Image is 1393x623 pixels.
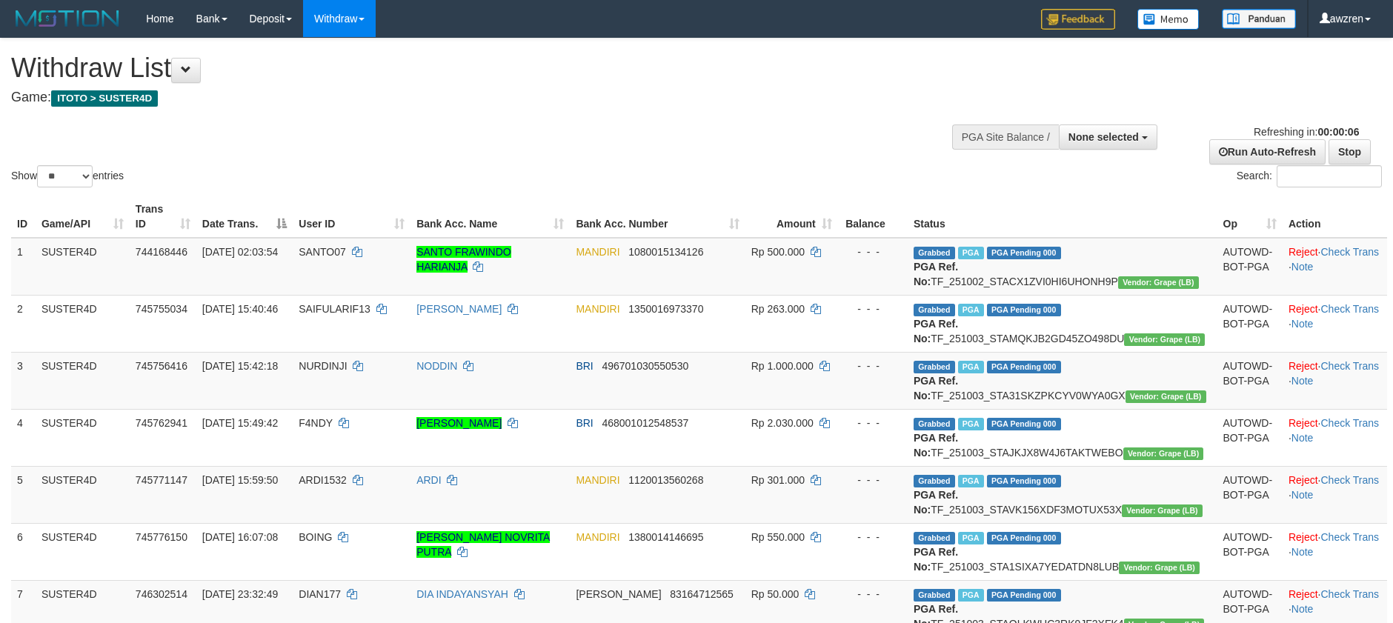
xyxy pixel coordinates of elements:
td: TF_251003_STA31SKZPKCYV0WYA0GX [908,352,1217,409]
span: Marked by awztoto [958,418,984,430]
span: Grabbed [914,361,955,373]
td: · · [1283,523,1387,580]
a: Check Trans [1321,246,1380,258]
span: None selected [1068,131,1139,143]
b: PGA Ref. No: [914,318,958,344]
div: - - - [844,530,902,544]
span: PGA Pending [987,475,1061,487]
th: ID [11,196,36,238]
span: ARDI1532 [299,474,347,486]
img: Feedback.jpg [1041,9,1115,30]
a: Note [1291,432,1314,444]
td: AUTOWD-BOT-PGA [1217,295,1283,352]
th: Bank Acc. Number: activate to sort column ascending [570,196,745,238]
td: SUSTER4D [36,466,130,523]
span: DIAN177 [299,588,341,600]
span: PGA Pending [987,304,1061,316]
span: Copy 1380014146695 to clipboard [628,531,703,543]
span: Grabbed [914,589,955,602]
a: Reject [1289,588,1318,600]
span: [PERSON_NAME] [576,588,661,600]
a: Check Trans [1321,360,1380,372]
a: Reject [1289,474,1318,486]
a: DIA INDAYANSYAH [416,588,508,600]
a: [PERSON_NAME] [416,303,502,315]
span: Grabbed [914,418,955,430]
span: [DATE] 15:40:46 [202,303,278,315]
img: panduan.png [1222,9,1296,29]
h4: Game: [11,90,914,105]
span: NURDINJI [299,360,347,372]
th: User ID: activate to sort column ascending [293,196,410,238]
td: TF_251003_STAMQKJB2GD45ZO498DU [908,295,1217,352]
th: Balance [838,196,908,238]
td: SUSTER4D [36,295,130,352]
a: Reject [1289,303,1318,315]
th: Bank Acc. Name: activate to sort column ascending [410,196,570,238]
th: Action [1283,196,1387,238]
td: · · [1283,295,1387,352]
a: Run Auto-Refresh [1209,139,1326,164]
a: Check Trans [1321,303,1380,315]
span: Marked by awztoto [958,532,984,544]
a: Reject [1289,246,1318,258]
a: Check Trans [1321,417,1380,429]
td: · · [1283,352,1387,409]
b: PGA Ref. No: [914,546,958,573]
span: MANDIRI [576,474,619,486]
span: BOING [299,531,332,543]
span: [DATE] 02:03:54 [202,246,278,258]
span: Marked by awztoto [958,304,984,316]
span: Vendor URL: https://dashboard.q2checkout.com/secure [1123,447,1204,460]
span: [DATE] 15:59:50 [202,474,278,486]
img: Button%20Memo.svg [1137,9,1200,30]
span: PGA Pending [987,589,1061,602]
div: - - - [844,359,902,373]
span: Copy 83164712565 to clipboard [670,588,734,600]
div: - - - [844,473,902,487]
b: PGA Ref. No: [914,432,958,459]
td: 5 [11,466,36,523]
span: Rp 50.000 [751,588,799,600]
a: Stop [1329,139,1371,164]
span: ITOTO > SUSTER4D [51,90,158,107]
a: Reject [1289,531,1318,543]
span: PGA Pending [987,247,1061,259]
strong: 00:00:06 [1317,126,1359,138]
b: PGA Ref. No: [914,489,958,516]
img: MOTION_logo.png [11,7,124,30]
div: - - - [844,416,902,430]
span: Rp 550.000 [751,531,805,543]
td: SUSTER4D [36,523,130,580]
label: Show entries [11,165,124,187]
a: Note [1291,489,1314,501]
span: Rp 263.000 [751,303,805,315]
th: Status [908,196,1217,238]
span: [DATE] 15:42:18 [202,360,278,372]
button: None selected [1059,124,1157,150]
td: · · [1283,466,1387,523]
a: Reject [1289,360,1318,372]
input: Search: [1277,165,1382,187]
span: [DATE] 16:07:08 [202,531,278,543]
span: Copy 1350016973370 to clipboard [628,303,703,315]
a: Note [1291,603,1314,615]
td: TF_251003_STAJKJX8W4J6TAKTWEBO [908,409,1217,466]
span: 746302514 [136,588,187,600]
th: Op: activate to sort column ascending [1217,196,1283,238]
span: Vendor URL: https://dashboard.q2checkout.com/secure [1122,504,1203,517]
span: Copy 468001012548537 to clipboard [602,417,688,429]
div: PGA Site Balance / [952,124,1059,150]
a: Check Trans [1321,531,1380,543]
span: Grabbed [914,532,955,544]
td: AUTOWD-BOT-PGA [1217,523,1283,580]
td: AUTOWD-BOT-PGA [1217,466,1283,523]
a: SANTO FRAWINDO HARIANJA [416,246,511,273]
span: 745776150 [136,531,187,543]
span: 745771147 [136,474,187,486]
a: [PERSON_NAME] [416,417,502,429]
span: Rp 500.000 [751,246,805,258]
span: Marked by awzardi [958,589,984,602]
td: 6 [11,523,36,580]
td: TF_251003_STA1SIXA7YEDATDN8LUB [908,523,1217,580]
